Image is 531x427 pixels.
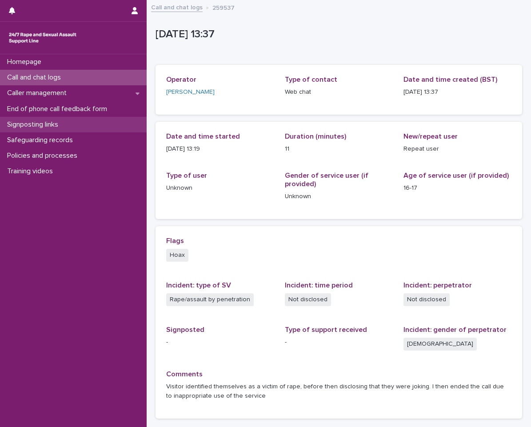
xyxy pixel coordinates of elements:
span: Hoax [166,249,188,262]
p: Signposting links [4,120,65,129]
span: Type of contact [285,76,337,83]
span: Flags [166,237,184,244]
span: Type of user [166,172,207,179]
p: Safeguarding records [4,136,80,144]
p: Repeat user [403,144,511,154]
span: Duration (minutes) [285,133,346,140]
a: [PERSON_NAME] [166,88,215,97]
p: 11 [285,144,393,154]
p: [DATE] 13:37 [156,28,519,41]
p: Visitor identified themselves as a victim of rape, before then disclosing that they were joking. ... [166,382,511,401]
p: Unknown [166,184,274,193]
p: End of phone call feedback form [4,105,114,113]
p: Homepage [4,58,48,66]
p: 259537 [212,2,235,12]
p: Policies and processes [4,152,84,160]
span: Not disclosed [285,293,331,306]
p: Caller management [4,89,74,97]
span: Date and time created (BST) [403,76,497,83]
p: Training videos [4,167,60,176]
p: - [285,338,393,347]
span: Signposted [166,326,204,333]
span: Incident: type of SV [166,282,231,289]
span: Incident: time period [285,282,353,289]
span: Operator [166,76,196,83]
span: Age of service user (if provided) [403,172,509,179]
span: Incident: gender of perpetrator [403,326,507,333]
p: [DATE] 13:37 [403,88,511,97]
a: Call and chat logs [151,2,203,12]
p: 16-17 [403,184,511,193]
span: New/repeat user [403,133,458,140]
span: [DEMOGRAPHIC_DATA] [403,338,477,351]
span: Type of support received [285,326,367,333]
p: [DATE] 13:19 [166,144,274,154]
span: Rape/assault by penetration [166,293,254,306]
span: Not disclosed [403,293,450,306]
p: Call and chat logs [4,73,68,82]
span: Gender of service user (if provided) [285,172,368,188]
span: Comments [166,371,203,378]
span: Date and time started [166,133,240,140]
img: rhQMoQhaT3yELyF149Cw [7,29,78,47]
p: Web chat [285,88,393,97]
p: Unknown [285,192,393,201]
p: - [166,338,274,347]
span: Incident: perpetrator [403,282,472,289]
